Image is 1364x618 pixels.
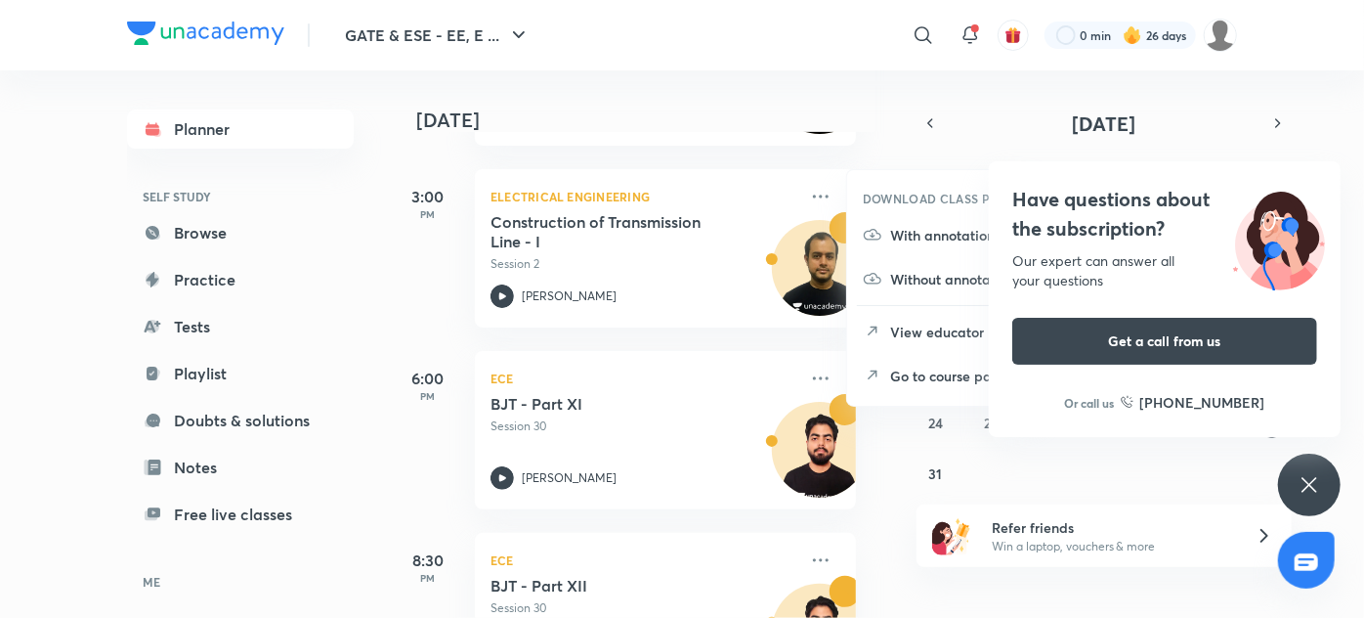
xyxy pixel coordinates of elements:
h6: Refer friends [992,517,1232,538]
p: ECE [490,549,797,572]
button: Get a call from us [1012,318,1317,365]
img: Avatar [773,231,867,325]
p: Go to course page [890,366,1025,386]
span: [DATE] [1073,110,1136,137]
button: August 24, 2025 [920,407,952,438]
button: GATE & ESE - EE, E ... [333,16,542,55]
a: Playlist [127,354,354,393]
p: Session 30 [490,599,797,617]
p: ECE [490,367,797,390]
p: Session 30 [490,418,797,435]
abbr: August 24, 2025 [928,414,943,432]
p: Or call us [1065,394,1115,412]
p: Without annotation [890,269,1025,289]
h5: 3:00 [389,185,467,208]
h6: SELF STUDY [127,180,354,213]
a: Practice [127,260,354,299]
button: August 31, 2025 [920,458,952,489]
h5: 6:00 [389,367,467,390]
button: August 25, 2025 [976,407,1007,438]
div: Our expert can answer all your questions [1012,251,1317,290]
p: Session 2 [490,255,797,273]
h4: Have questions about the subscription? [1012,185,1317,243]
p: With annotation [890,225,1025,245]
a: [PHONE_NUMBER] [1121,392,1265,413]
img: avatar [1004,26,1022,44]
button: avatar [998,20,1029,51]
h6: DOWNLOAD CLASS PDF [863,190,1006,207]
p: PM [389,208,467,220]
img: referral [932,516,971,555]
a: Notes [127,448,354,487]
p: Electrical Engineering [490,185,797,208]
img: Palak Tiwari [1204,19,1237,52]
h5: Construction of Transmission Line - I [490,212,734,251]
p: [PERSON_NAME] [522,469,617,487]
h5: 8:30 [389,549,467,572]
img: Avatar [773,413,867,507]
img: ttu_illustration_new.svg [1217,185,1341,290]
img: Company Logo [127,22,284,45]
h4: [DATE] [416,109,875,132]
p: PM [389,390,467,402]
a: Tests [127,307,354,346]
a: Planner [127,110,354,149]
p: Win a laptop, vouchers & more [992,538,1232,555]
p: PM [389,572,467,584]
a: Free live classes [127,495,354,534]
img: streak [1123,25,1142,45]
button: [DATE] [944,110,1264,137]
h5: BJT - Part XI [490,394,734,414]
a: Browse [127,213,354,252]
p: [PERSON_NAME] [522,287,617,305]
abbr: August 31, 2025 [929,464,943,483]
a: Doubts & solutions [127,401,354,440]
abbr: August 25, 2025 [985,414,1000,432]
h5: BJT - Part XII [490,576,734,596]
a: Company Logo [127,22,284,50]
h6: ME [127,565,354,598]
p: View educator [890,322,1025,342]
h6: [PHONE_NUMBER] [1140,392,1265,413]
